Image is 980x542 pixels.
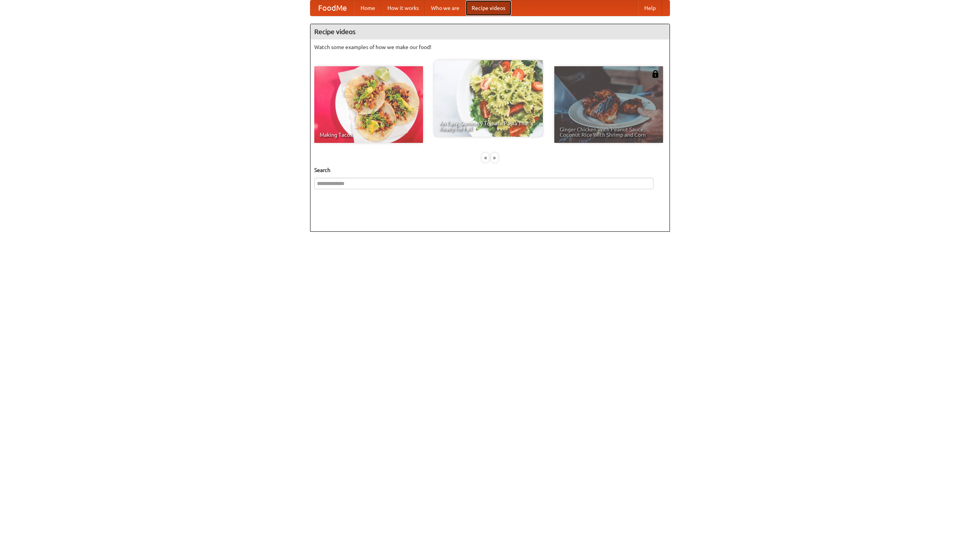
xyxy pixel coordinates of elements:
div: » [491,153,498,162]
div: « [482,153,489,162]
a: Home [354,0,381,16]
a: Recipe videos [465,0,511,16]
a: An Easy, Summery Tomato Pasta That's Ready for Fall [434,60,543,137]
a: Help [638,0,662,16]
a: FoodMe [310,0,354,16]
a: How it works [381,0,425,16]
a: Who we are [425,0,465,16]
h5: Search [314,166,666,174]
a: Making Tacos [314,66,423,143]
p: Watch some examples of how we make our food! [314,43,666,51]
h4: Recipe videos [310,24,670,39]
span: Making Tacos [320,132,418,138]
img: 483408.png [652,70,659,78]
span: An Easy, Summery Tomato Pasta That's Ready for Fall [439,121,537,131]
